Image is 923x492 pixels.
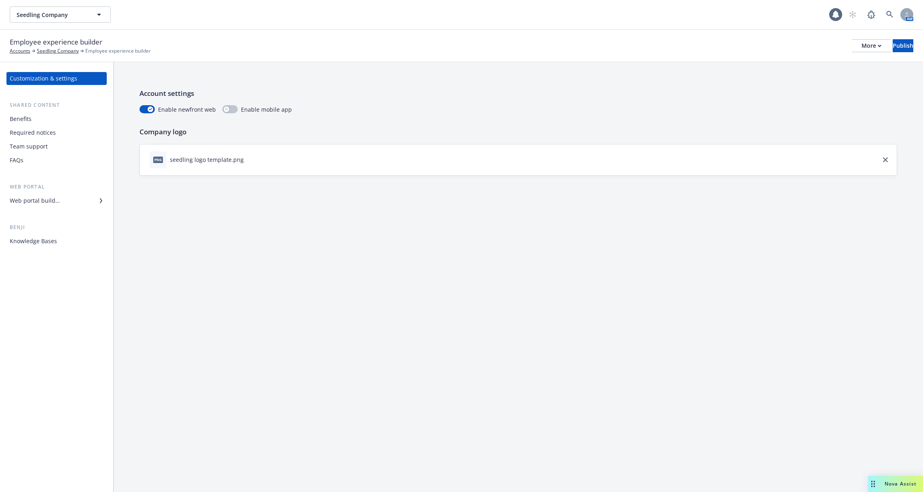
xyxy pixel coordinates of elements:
span: Seedling Company [17,11,87,19]
div: Knowledge Bases [10,235,57,248]
button: download file [247,155,253,164]
div: More [862,40,881,52]
div: Shared content [6,101,107,109]
div: Drag to move [868,476,878,492]
a: Search [882,6,898,23]
p: Account settings [139,88,897,99]
div: FAQs [10,154,23,167]
a: Customization & settings [6,72,107,85]
a: Team support [6,140,107,153]
div: Web portal builder [10,194,60,207]
span: png [153,157,163,163]
a: Web portal builder [6,194,107,207]
a: Required notices [6,126,107,139]
a: close [881,155,890,165]
div: Customization & settings [10,72,77,85]
a: Accounts [10,47,30,55]
div: Publish [893,40,913,52]
div: Benji [6,223,107,231]
div: Required notices [10,126,56,139]
div: Team support [10,140,48,153]
a: Seedling Company [37,47,79,55]
span: Employee experience builder [85,47,151,55]
div: seedling logo template.png [170,155,244,164]
a: Report a Bug [863,6,879,23]
button: More [852,39,891,52]
div: Benefits [10,112,32,125]
span: Nova Assist [885,480,917,487]
a: Start snowing [845,6,861,23]
button: Publish [893,39,913,52]
a: FAQs [6,154,107,167]
button: Nova Assist [868,476,923,492]
a: Benefits [6,112,107,125]
span: Enable newfront web [158,105,216,114]
span: Employee experience builder [10,37,102,47]
p: Company logo [139,127,897,137]
div: Web portal [6,183,107,191]
a: Knowledge Bases [6,235,107,248]
span: Enable mobile app [241,105,292,114]
button: Seedling Company [10,6,111,23]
